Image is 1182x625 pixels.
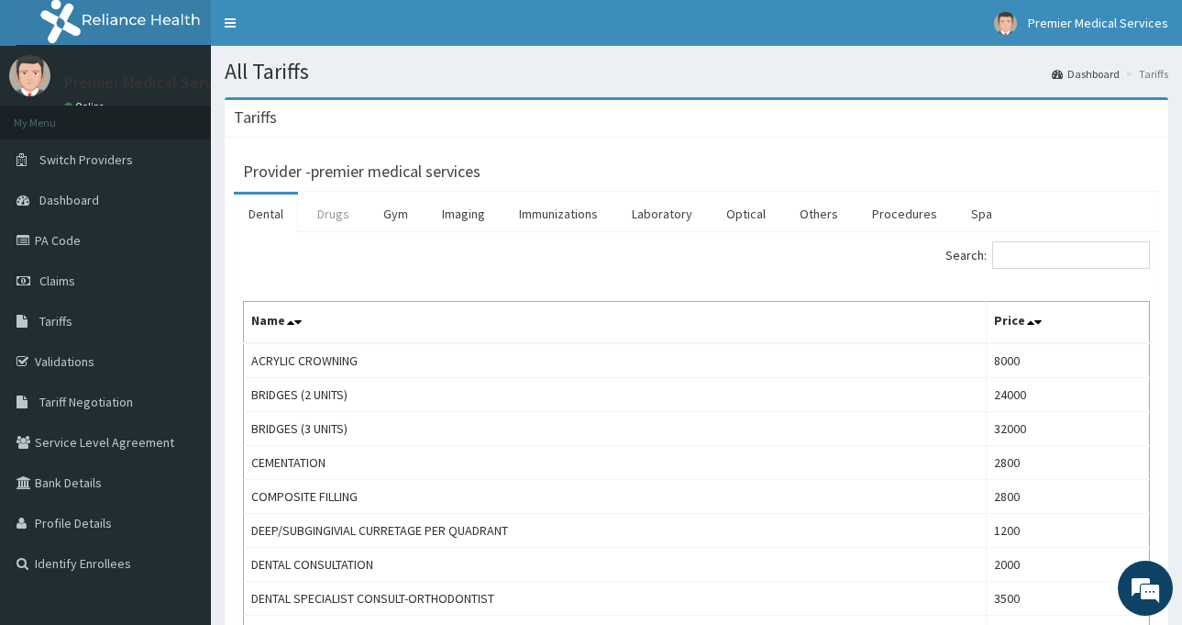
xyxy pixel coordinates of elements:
th: Price [986,302,1149,344]
a: Immunizations [504,195,613,233]
h1: All Tariffs [225,60,1168,84]
p: Premier Medical Services [64,74,241,91]
a: Dental [234,195,298,233]
li: Tariffs [1121,66,1168,82]
a: Procedures [857,195,952,233]
td: 3500 [986,582,1149,616]
td: ACRYLIC CROWNING [244,343,987,378]
textarea: Type your message and hit 'Enter' [9,424,349,488]
span: Claims [39,273,75,289]
td: 32000 [986,412,1149,446]
span: Switch Providers [39,151,133,168]
td: 1200 [986,514,1149,548]
img: User Image [994,12,1017,35]
span: We're online! [106,193,253,378]
td: 24000 [986,378,1149,412]
td: 2800 [986,446,1149,480]
input: Search: [992,241,1150,269]
th: Name [244,302,987,344]
a: Spa [956,195,1007,233]
td: DEEP/SUBGINGIVIAL CURRETAGE PER QUADRANT [244,514,987,548]
a: Dashboard [1052,66,1120,82]
span: Dashboard [39,192,99,208]
a: Drugs [303,195,364,233]
a: Online [64,100,108,113]
span: Premier Medical Services [1028,15,1168,31]
a: Gym [369,195,423,233]
a: Optical [712,195,780,233]
span: Tariffs [39,313,72,329]
a: Laboratory [617,195,707,233]
img: d_794563401_company_1708531726252_794563401 [34,92,74,138]
div: Chat with us now [95,103,308,127]
td: BRIDGES (2 UNITS) [244,378,987,412]
label: Search: [945,241,1150,269]
td: CEMENTATION [244,446,987,480]
h3: Provider - premier medical services [243,163,481,180]
td: DENTAL SPECIALIST CONSULT-ORTHODONTIST [244,582,987,616]
td: 2000 [986,548,1149,582]
a: Imaging [427,195,500,233]
img: User Image [9,55,50,96]
td: COMPOSITE FILLING [244,480,987,514]
td: 2800 [986,480,1149,514]
div: Minimize live chat window [301,9,345,53]
td: 8000 [986,343,1149,378]
td: DENTAL CONSULTATION [244,548,987,582]
a: Others [785,195,853,233]
h3: Tariffs [234,109,277,126]
td: BRIDGES (3 UNITS) [244,412,987,446]
span: Tariff Negotiation [39,394,133,410]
